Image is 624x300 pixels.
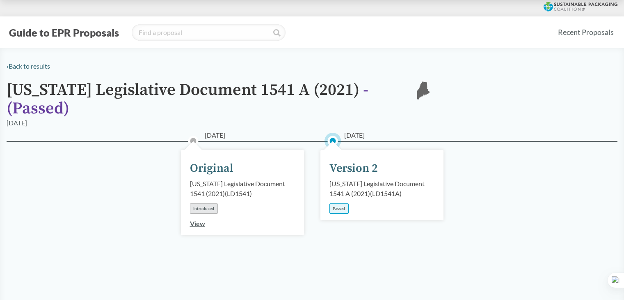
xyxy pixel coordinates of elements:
div: Introduced [190,203,218,214]
a: ‹Back to results [7,62,50,70]
input: Find a proposal [132,24,286,41]
div: [US_STATE] Legislative Document 1541 (2021) ( LD1541 ) [190,179,295,198]
span: [DATE] [344,130,365,140]
h1: [US_STATE] Legislative Document 1541 A (2021) [7,81,400,118]
div: [US_STATE] Legislative Document 1541 A (2021) ( LD1541A ) [329,179,434,198]
div: [DATE] [7,118,27,128]
div: Passed [329,203,349,214]
span: - ( Passed ) [7,80,368,119]
div: Version 2 [329,160,378,177]
span: [DATE] [205,130,225,140]
div: Original [190,160,233,177]
a: Recent Proposals [554,23,617,42]
a: View [190,219,205,227]
button: Guide to EPR Proposals [7,26,121,39]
